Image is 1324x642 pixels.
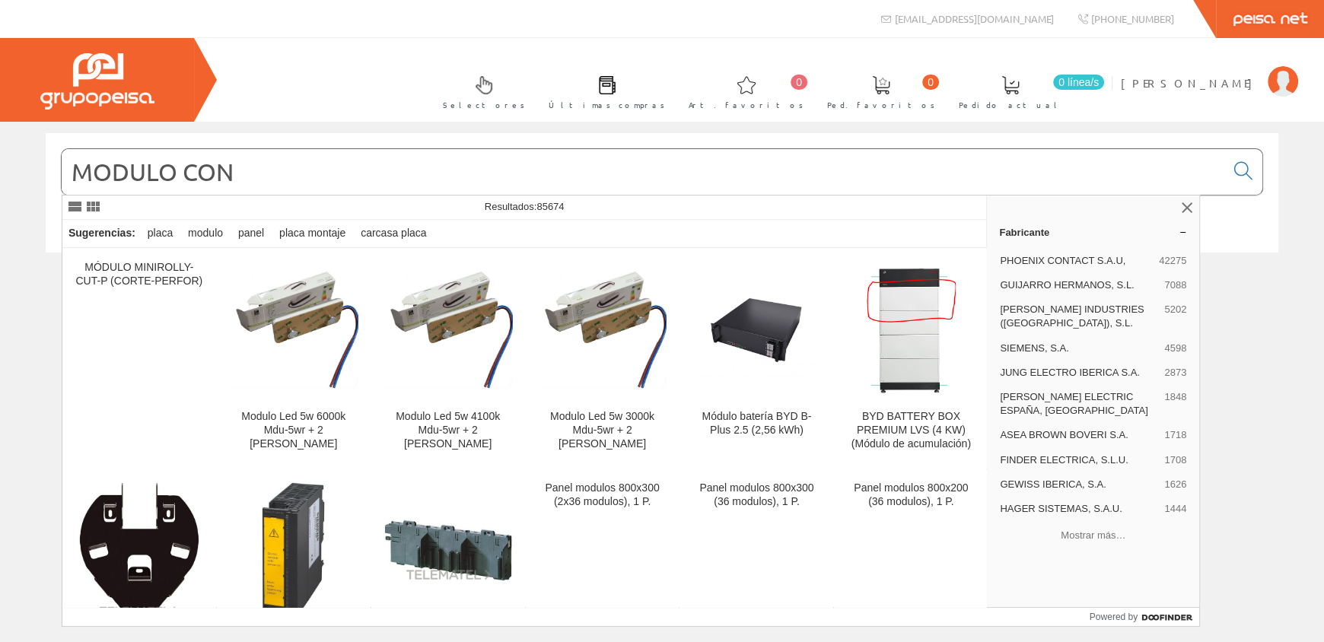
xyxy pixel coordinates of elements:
span: 5202 [1164,303,1186,330]
a: MÓDULO MINIROLLY-CUT-P (CORTE-PERFOR) [62,249,216,469]
div: Modulo Led 5w 4100k Mdu-5wr + 2 [PERSON_NAME] [384,410,513,451]
div: panel [232,220,270,247]
img: Modulo Led 5w 6000k Mdu-5wr + 2 Imanes Kadylux [229,270,358,389]
div: placa montaje [273,220,352,247]
span: PHOENIX CONTACT S.A.U, [1000,254,1153,268]
img: Módulo batería BYD B-Plus 2.5 (2,56 kWh) [692,275,821,383]
span: 2873 [1164,366,1186,380]
div: Panel modulos 800x300 (36 modulos), 1 P. [692,481,821,509]
span: [PERSON_NAME] ELECTRIC ESPAÑA, [GEOGRAPHIC_DATA] [1000,390,1158,418]
img: Grupo Peisa [40,53,154,110]
span: [EMAIL_ADDRESS][DOMAIN_NAME] [895,12,1054,25]
input: Buscar... [62,149,1225,195]
span: 42275 [1159,254,1186,268]
span: 85674 [536,201,564,212]
span: 4598 [1164,342,1186,355]
span: [PERSON_NAME] [1121,75,1260,91]
button: Mostrar más… [993,523,1193,548]
div: Panel modulos 800x200 (36 modulos), 1 P. [846,481,975,509]
a: Fabricante [987,220,1199,244]
span: Ped. favoritos [827,97,935,113]
div: Sugerencias: [62,223,138,244]
span: 0 línea/s [1053,75,1104,90]
div: © Grupo Peisa [46,272,1278,284]
a: Últimas compras [533,63,673,119]
div: Modulo Led 5w 6000k Mdu-5wr + 2 [PERSON_NAME] [229,410,358,451]
span: ASEA BROWN BOVERI S.A. [1000,428,1158,442]
a: Módulo batería BYD B-Plus 2.5 (2,56 kWh) Módulo batería BYD B-Plus 2.5 (2,56 kWh) [680,249,833,469]
span: [PHONE_NUMBER] [1091,12,1174,25]
span: Resultados: [485,201,565,212]
span: 0 [791,75,807,90]
span: [PERSON_NAME] INDUSTRIES ([GEOGRAPHIC_DATA]), S.L. [1000,303,1158,330]
span: FINDER ELECTRICA, S.L.U. [1000,453,1158,467]
img: Modulo Led 5w 3000k Mdu-5wr + 2 Imanes Kadylux [538,270,667,389]
span: Selectores [443,97,525,113]
span: Art. favoritos [689,97,804,113]
div: Modulo Led 5w 3000k Mdu-5wr + 2 [PERSON_NAME] [538,410,667,451]
a: Selectores [428,63,533,119]
span: 0 [922,75,939,90]
div: placa [142,220,179,247]
span: 1444 [1164,502,1186,516]
div: Panel modulos 800x300 (2x36 modulos), 1 P. [538,481,667,509]
span: GUIJARRO HERMANOS, S.L. [1000,278,1158,292]
div: BYD BATTERY BOX PREMIUM LVS (4 KW) (Módulo de acumulación) [846,410,975,451]
span: JUNG ELECTRO IBERICA S.A. [1000,366,1158,380]
img: SIMATIC S7, módulo de bus aislador entre módulos F y módulos estándar solo con módulo aislador aplic [384,519,513,583]
div: modulo [182,220,229,247]
div: MÓDULO MINIROLLY-CUT-P (CORTE-PERFOR) [75,261,204,288]
span: Últimas compras [549,97,665,113]
span: 1718 [1164,428,1186,442]
span: SIEMENS, S.A. [1000,342,1158,355]
span: 1708 [1164,453,1186,467]
span: GEWISS IBERICA, S.A. [1000,478,1158,491]
a: Modulo Led 5w 4100k Mdu-5wr + 2 Imanes Kadylux Modulo Led 5w 4100k Mdu-5wr + 2 [PERSON_NAME] [371,249,525,469]
a: BYD BATTERY BOX PREMIUM LVS (4 KW) (Módulo de acumulación) BYD BATTERY BOX PREMIUM LVS (4 KW) (Mó... [834,249,988,469]
a: Modulo Led 5w 6000k Mdu-5wr + 2 Imanes Kadylux Modulo Led 5w 6000k Mdu-5wr + 2 [PERSON_NAME] [217,249,371,469]
a: Powered by [1090,608,1200,626]
img: Modulo Led 5w 4100k Mdu-5wr + 2 Imanes Kadylux [384,270,513,389]
img: BYD BATTERY BOX PREMIUM LVS (4 KW) (Módulo de acumulación) [867,261,956,398]
a: [PERSON_NAME] [1121,63,1298,78]
img: SIMATIC S7, módulo aislador entre módulos F y módulos estándar Con módulos de interfaz ET 200M redun [261,481,326,618]
div: carcasa placa [355,220,432,247]
span: 1848 [1164,390,1186,418]
span: HAGER SISTEMAS, S.A.U. [1000,502,1158,516]
span: Pedido actual [959,97,1062,113]
span: 1626 [1164,478,1186,491]
div: Módulo batería BYD B-Plus 2.5 (2,56 kWh) [692,410,821,437]
img: Soporte mural, tipo 10 para Mobile Panel 170, Mobile Panel 177, Mobile Panel 277, Mobile Panel 277 I [78,481,199,618]
a: Modulo Led 5w 3000k Mdu-5wr + 2 Imanes Kadylux Modulo Led 5w 3000k Mdu-5wr + 2 [PERSON_NAME] [526,249,680,469]
span: Powered by [1090,610,1138,624]
span: 7088 [1164,278,1186,292]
